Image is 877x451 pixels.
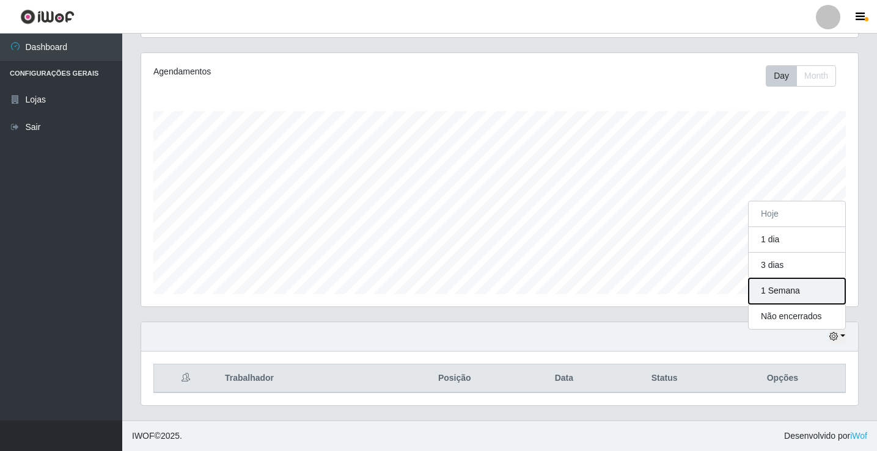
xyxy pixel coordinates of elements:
button: 3 dias [749,253,845,278]
button: Month [796,65,836,87]
a: iWof [850,431,867,441]
button: 1 dia [749,227,845,253]
span: Desenvolvido por [784,430,867,442]
th: Trabalhador [218,364,390,393]
button: 1 Semana [749,278,845,304]
th: Posição [390,364,519,393]
div: First group [766,65,836,87]
button: Hoje [749,201,845,227]
th: Status [609,364,720,393]
button: Não encerrados [749,304,845,329]
div: Toolbar with button groups [766,65,846,87]
th: Opções [720,364,846,393]
button: Day [766,65,797,87]
div: Agendamentos [153,65,431,78]
th: Data [519,364,609,393]
span: © 2025 . [132,430,182,442]
span: IWOF [132,431,155,441]
img: CoreUI Logo [20,9,75,24]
